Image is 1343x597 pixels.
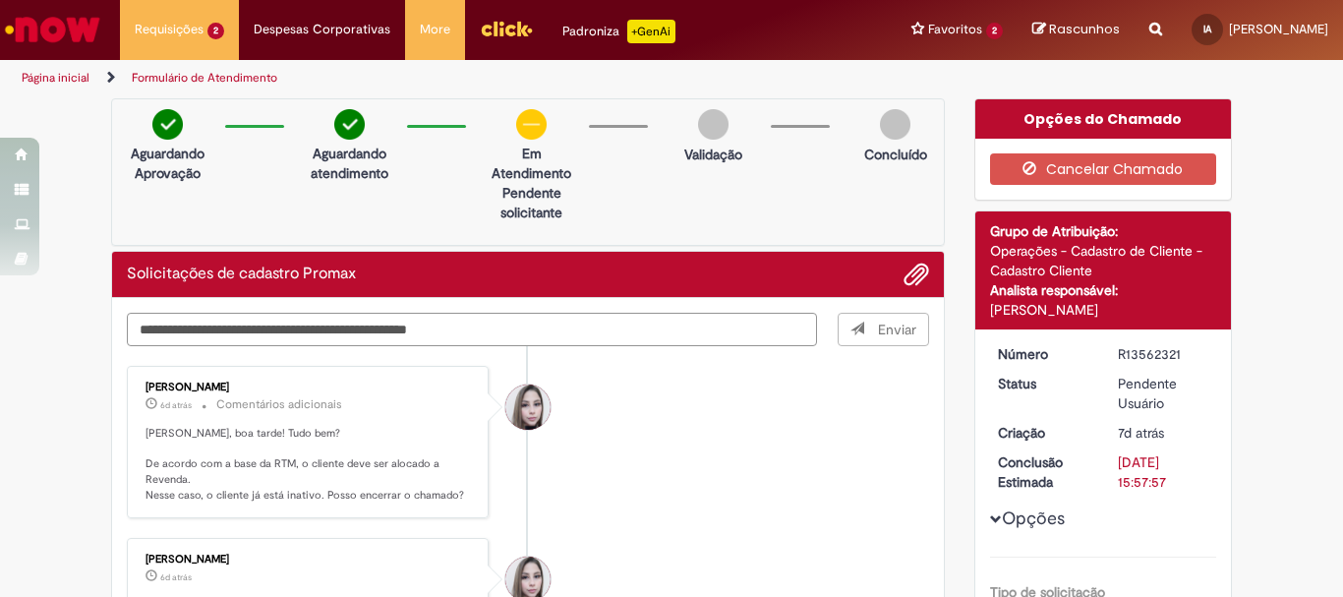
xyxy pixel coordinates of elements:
div: [DATE] 15:57:57 [1118,452,1209,492]
span: Requisições [135,20,204,39]
button: Cancelar Chamado [990,153,1217,185]
p: Concluído [864,145,927,164]
div: [PERSON_NAME] [990,300,1217,320]
p: Validação [684,145,742,164]
span: Despesas Corporativas [254,20,390,39]
p: Aguardando Aprovação [120,144,215,183]
a: Formulário de Atendimento [132,70,277,86]
div: Grupo de Atribuição: [990,221,1217,241]
div: R13562321 [1118,344,1209,364]
small: Comentários adicionais [216,396,342,413]
ul: Trilhas de página [15,60,881,96]
div: Daniele Aparecida Queiroz [505,385,551,430]
p: Em Atendimento [484,144,579,183]
span: 7d atrás [1118,424,1164,442]
div: Analista responsável: [990,280,1217,300]
span: 2 [207,23,224,39]
span: Rascunhos [1049,20,1120,38]
time: 24/09/2025 14:49:48 [160,571,192,583]
textarea: Digite sua mensagem aqui... [127,313,817,346]
dt: Status [983,374,1104,393]
p: Pendente solicitante [484,183,579,222]
p: Aguardando atendimento [302,144,397,183]
p: [PERSON_NAME], boa tarde! Tudo bem? De acordo com a base da RTM, o cliente deve ser alocado a Rev... [146,426,473,504]
dt: Criação [983,423,1104,443]
time: 24/09/2025 14:49:52 [160,399,192,411]
span: 6d atrás [160,399,192,411]
img: check-circle-green.png [152,109,183,140]
div: Pendente Usuário [1118,374,1209,413]
div: Padroniza [562,20,675,43]
a: Página inicial [22,70,89,86]
span: Favoritos [928,20,982,39]
div: 24/09/2025 10:57:47 [1118,423,1209,443]
div: [PERSON_NAME] [146,554,473,566]
dt: Conclusão Estimada [983,452,1104,492]
button: Adicionar anexos [904,262,929,287]
span: [PERSON_NAME] [1229,21,1328,37]
a: Rascunhos [1032,21,1120,39]
img: check-circle-green.png [334,109,365,140]
img: ServiceNow [2,10,103,49]
img: img-circle-grey.png [698,109,729,140]
span: 6d atrás [160,571,192,583]
img: img-circle-grey.png [880,109,910,140]
span: More [420,20,450,39]
span: IA [1203,23,1211,35]
img: circle-minus.png [516,109,547,140]
img: click_logo_yellow_360x200.png [480,14,533,43]
dt: Número [983,344,1104,364]
span: 2 [986,23,1003,39]
p: +GenAi [627,20,675,43]
h2: Solicitações de cadastro Promax Histórico de tíquete [127,266,356,283]
div: Operações - Cadastro de Cliente - Cadastro Cliente [990,241,1217,280]
div: Opções do Chamado [975,99,1232,139]
div: [PERSON_NAME] [146,382,473,393]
